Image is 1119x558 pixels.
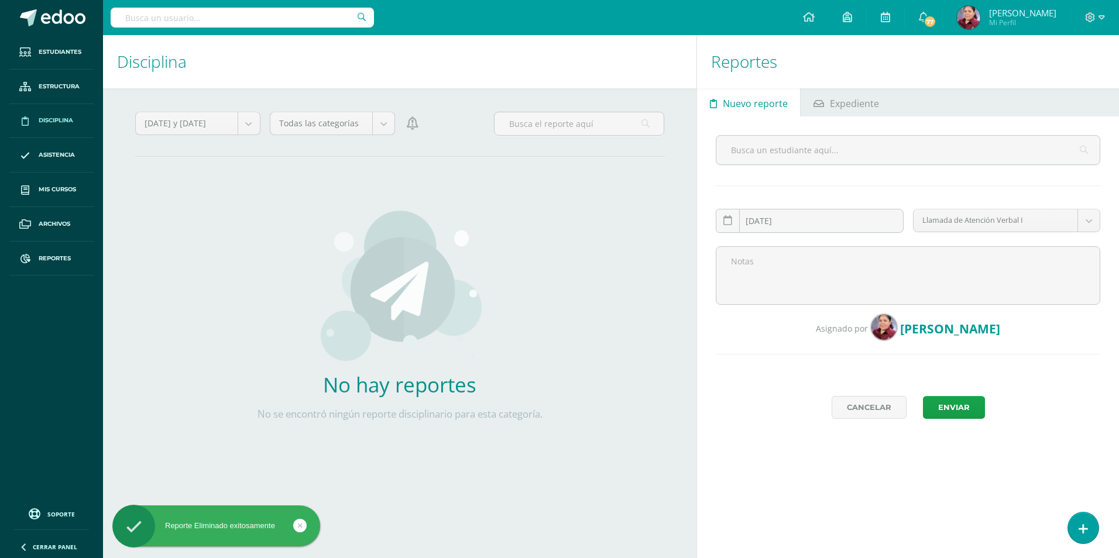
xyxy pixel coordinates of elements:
[801,88,891,116] a: Expediente
[39,254,71,263] span: Reportes
[495,112,664,135] input: Busca el reporte aquí
[9,138,94,173] a: Asistencia
[957,6,980,29] img: d6b8000caef82a835dfd50702ce5cd6f.png
[47,510,75,518] span: Soporte
[111,8,374,27] input: Busca un usuario...
[39,47,81,57] span: Estudiantes
[830,89,879,118] span: Expediente
[33,543,77,551] span: Cerrar panel
[716,209,903,232] input: Fecha de ocurrencia
[832,396,907,419] a: Cancelar
[922,209,1069,232] span: Llamada de Atención Verbal I
[816,323,868,334] span: Asignado por
[923,396,985,419] button: Enviar
[117,35,682,88] h1: Disciplina
[697,88,800,116] a: Nuevo reporte
[716,136,1100,164] input: Busca un estudiante aquí...
[9,70,94,104] a: Estructura
[39,219,70,229] span: Archivos
[9,173,94,207] a: Mis cursos
[145,112,229,135] span: [DATE] y [DATE]
[39,150,75,160] span: Asistencia
[279,112,363,135] span: Todas las categorías
[227,408,572,421] p: No se encontró ningún reporte disciplinario para esta categoría.
[711,35,1105,88] h1: Reportes
[989,18,1056,27] span: Mi Perfil
[924,15,936,28] span: 77
[39,116,73,125] span: Disciplina
[227,371,572,398] h2: No hay reportes
[270,112,394,135] a: Todas las categorías
[900,321,1000,337] span: [PERSON_NAME]
[989,7,1056,19] span: [PERSON_NAME]
[9,35,94,70] a: Estudiantes
[914,209,1100,232] a: Llamada de Atención Verbal I
[317,209,483,361] img: activities.png
[9,104,94,139] a: Disciplina
[14,505,89,521] a: Soporte
[9,242,94,276] a: Reportes
[39,82,80,91] span: Estructura
[723,89,788,118] span: Nuevo reporte
[136,112,260,135] a: [DATE] y [DATE]
[112,521,320,531] div: Reporte Eliminado exitosamente
[9,207,94,242] a: Archivos
[39,185,76,194] span: Mis cursos
[871,314,897,340] img: d6b8000caef82a835dfd50702ce5cd6f.png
